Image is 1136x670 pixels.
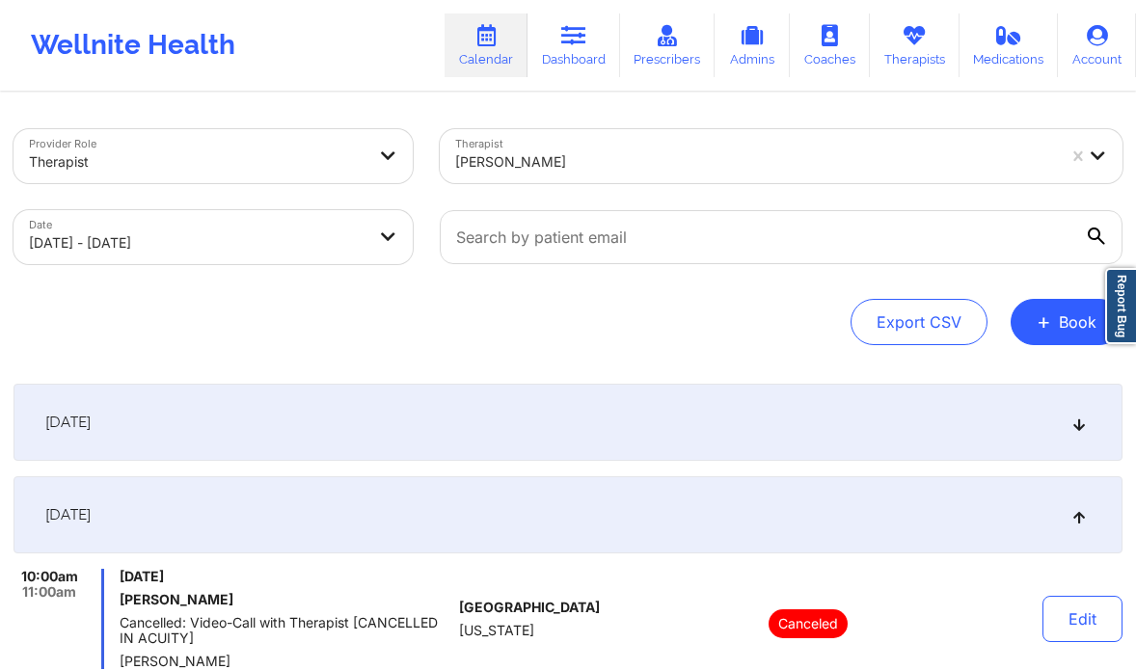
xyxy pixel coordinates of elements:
[851,299,987,345] button: Export CSV
[45,413,91,432] span: [DATE]
[1105,268,1136,344] a: Report Bug
[29,141,365,183] div: Therapist
[120,569,451,584] span: [DATE]
[459,600,600,615] span: [GEOGRAPHIC_DATA]
[527,13,620,77] a: Dashboard
[1042,596,1122,642] button: Edit
[870,13,960,77] a: Therapists
[459,623,534,638] span: [US_STATE]
[715,13,790,77] a: Admins
[960,13,1059,77] a: Medications
[22,584,76,600] span: 11:00am
[120,592,451,607] h6: [PERSON_NAME]
[455,141,1056,183] div: [PERSON_NAME]
[440,210,1122,264] input: Search by patient email
[1011,299,1122,345] button: +Book
[445,13,527,77] a: Calendar
[1058,13,1136,77] a: Account
[120,654,451,669] span: [PERSON_NAME]
[769,609,848,638] p: Canceled
[790,13,870,77] a: Coaches
[120,615,451,646] span: Cancelled: Video-Call with Therapist [CANCELLED IN ACUITY]
[620,13,716,77] a: Prescribers
[1037,316,1051,327] span: +
[29,222,365,264] div: [DATE] - [DATE]
[45,505,91,524] span: [DATE]
[21,569,78,584] span: 10:00am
